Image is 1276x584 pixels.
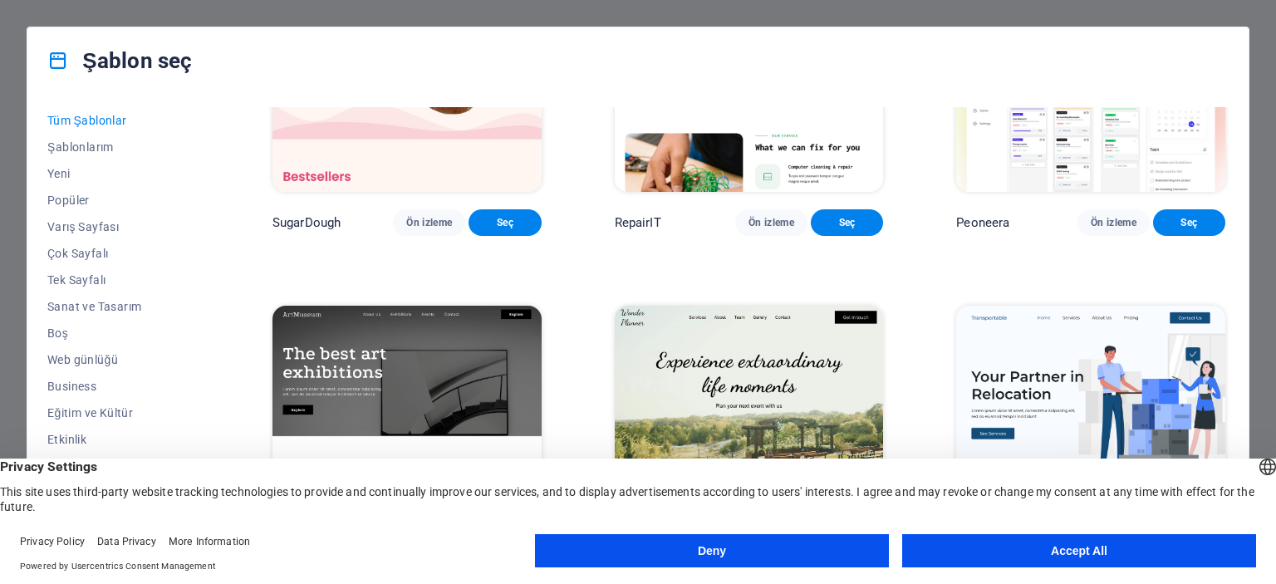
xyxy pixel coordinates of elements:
button: Ön izleme [393,209,465,236]
span: Sanat ve Tasarım [47,300,199,313]
span: Boş [47,326,199,340]
img: Art Museum [272,306,542,553]
span: Seç [824,216,870,229]
button: Seç [811,209,883,236]
img: Wonder Planner [615,306,884,553]
span: Şablonlarım [47,140,199,154]
button: Web günlüğü [47,346,199,373]
button: Çok Sayfalı [47,240,199,267]
button: Seç [1153,209,1225,236]
span: Ön izleme [1091,216,1136,229]
button: Şablonlarım [47,134,199,160]
span: Çok Sayfalı [47,247,199,260]
p: RepairIT [615,214,661,231]
span: Business [47,380,199,393]
span: Eğitim ve Kültür [47,406,199,420]
p: SugarDough [272,214,341,231]
button: Ön izleme [735,209,807,236]
button: Boş [47,320,199,346]
button: Yeni [47,160,199,187]
button: Tüm Şablonlar [47,107,199,134]
button: Seç [469,209,541,236]
button: Etkinlik [47,426,199,453]
button: Popüler [47,187,199,213]
button: Business [47,373,199,400]
span: Popüler [47,194,199,207]
span: Seç [482,216,528,229]
span: Web günlüğü [47,353,199,366]
button: Ön izleme [1077,209,1150,236]
button: Tek Sayfalı [47,267,199,293]
span: Varış Sayfası [47,220,199,233]
button: Gastronomi [47,453,199,479]
button: Sanat ve Tasarım [47,293,199,320]
span: Yeni [47,167,199,180]
span: Tek Sayfalı [47,273,199,287]
button: Eğitim ve Kültür [47,400,199,426]
img: Transportable [956,306,1225,553]
span: Etkinlik [47,433,199,446]
span: Ön izleme [406,216,452,229]
button: Varış Sayfası [47,213,199,240]
span: Seç [1166,216,1212,229]
p: Peoneera [956,214,1009,231]
span: Tüm Şablonlar [47,114,199,127]
span: Ön izleme [748,216,794,229]
h4: Şablon seç [47,47,192,74]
